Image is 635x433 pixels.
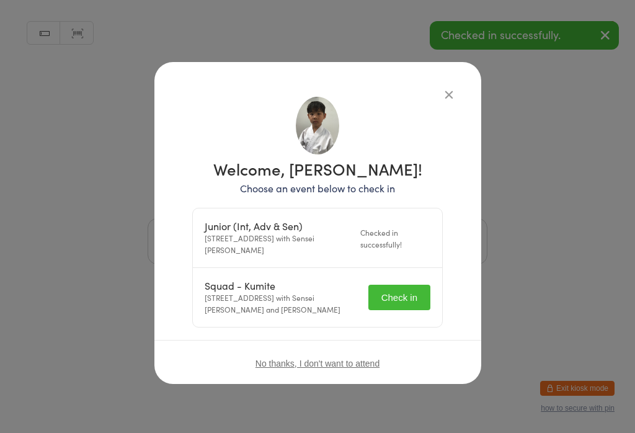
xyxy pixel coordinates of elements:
[296,97,339,154] img: image1606369464.png
[205,280,361,315] div: [STREET_ADDRESS] with Sensei [PERSON_NAME] and [PERSON_NAME]
[205,280,361,292] div: Squad - Kumite
[360,226,430,250] div: Checked in successfully!
[192,161,443,177] h1: Welcome, [PERSON_NAME]!
[205,220,353,256] div: [STREET_ADDRESS] with Sensei [PERSON_NAME]
[368,285,430,310] button: Check in
[255,359,380,368] button: No thanks, I don't want to attend
[205,220,353,232] div: Junior (Int, Adv & Sen)
[192,181,443,195] p: Choose an event below to check in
